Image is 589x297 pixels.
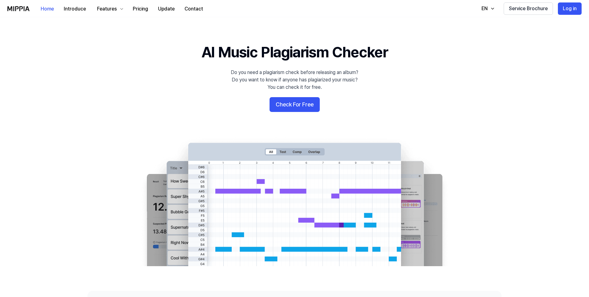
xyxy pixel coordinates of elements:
button: Contact [180,3,208,15]
button: Check For Free [270,97,320,112]
button: EN [475,2,499,15]
button: Update [153,3,180,15]
button: Log in [558,2,582,15]
img: logo [7,6,30,11]
h1: AI Music Plagiarism Checker [201,42,388,63]
button: Pricing [128,3,153,15]
button: Service Brochure [504,2,553,15]
img: main Image [134,137,455,266]
button: Features [91,3,128,15]
button: Home [36,3,59,15]
div: Do you need a plagiarism check before releasing an album? Do you want to know if anyone has plagi... [231,69,358,91]
div: EN [480,5,489,12]
button: Introduce [59,3,91,15]
a: Home [36,0,59,17]
a: Update [153,0,180,17]
div: Features [96,5,118,13]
